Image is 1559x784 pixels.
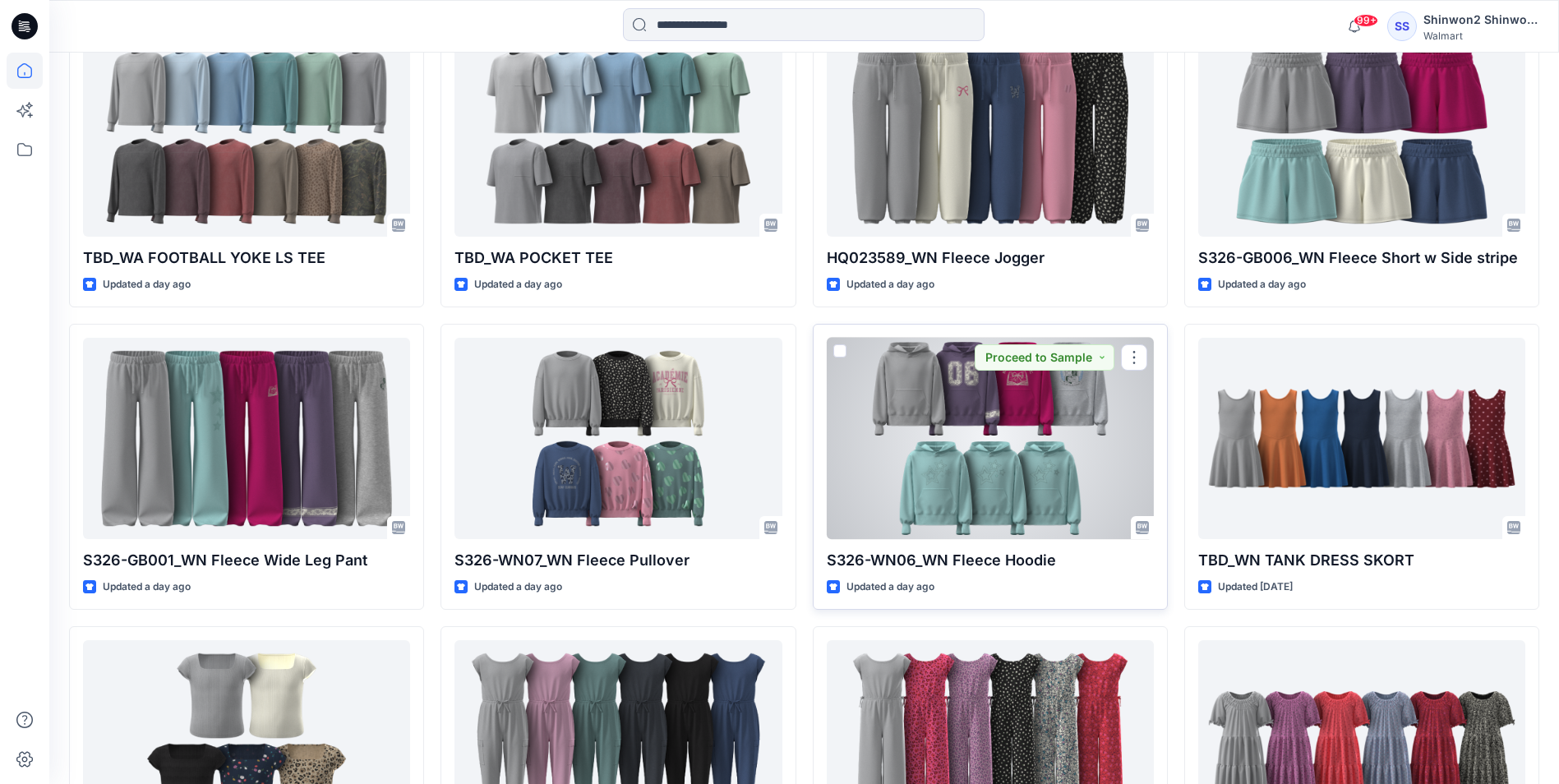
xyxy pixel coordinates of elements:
a: S326-WN06_WN Fleece Hoodie [827,338,1154,539]
a: S326-WN07_WN Fleece Pullover [454,338,782,539]
p: TBD_WN TANK DRESS SKORT [1198,549,1525,572]
p: HQ023589_WN Fleece Jogger [827,247,1154,270]
p: Updated a day ago [846,579,934,596]
a: HQ023589_WN Fleece Jogger [827,35,1154,237]
p: TBD_WA FOOTBALL YOKE LS TEE [83,247,410,270]
p: S326-WN06_WN Fleece Hoodie [827,549,1154,572]
div: SS [1387,12,1417,41]
p: Updated [DATE] [1218,579,1293,596]
a: S326-GB006_WN Fleece Short w Side stripe [1198,35,1525,237]
p: S326-GB006_WN Fleece Short w Side stripe [1198,247,1525,270]
p: Updated a day ago [474,276,562,293]
div: Walmart [1423,30,1538,42]
span: 99+ [1354,14,1378,27]
p: TBD_WA POCKET TEE [454,247,782,270]
a: S326-GB001_WN Fleece Wide Leg Pant [83,338,410,539]
p: Updated a day ago [846,276,934,293]
p: Updated a day ago [103,579,191,596]
p: Updated a day ago [474,579,562,596]
a: TBD_WN TANK DRESS SKORT [1198,338,1525,539]
a: TBD_WA FOOTBALL YOKE LS TEE [83,35,410,237]
p: S326-GB001_WN Fleece Wide Leg Pant [83,549,410,572]
p: S326-WN07_WN Fleece Pullover [454,549,782,572]
div: Shinwon2 Shinwon2 [1423,10,1538,30]
p: Updated a day ago [103,276,191,293]
a: TBD_WA POCKET TEE [454,35,782,237]
p: Updated a day ago [1218,276,1306,293]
